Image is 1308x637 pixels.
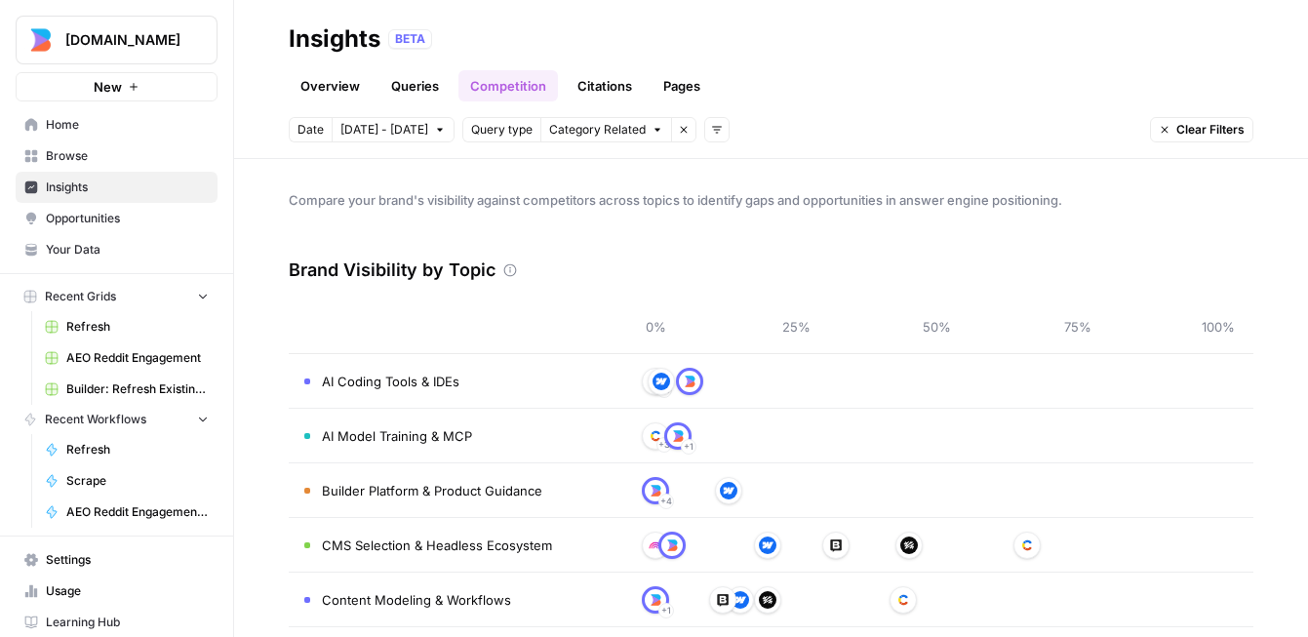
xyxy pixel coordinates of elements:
[36,342,218,374] a: AEO Reddit Engagement
[388,29,432,49] div: BETA
[46,179,209,196] span: Insights
[322,372,459,391] span: AI Coding Tools & IDEs
[46,116,209,134] span: Home
[22,22,58,58] img: Builder.io Logo
[1058,317,1097,337] span: 75%
[16,405,218,434] button: Recent Workflows
[894,591,912,609] img: 2ud796hvc3gw7qwjscn75txc5abr
[16,282,218,311] button: Recent Grids
[714,591,732,609] img: cqzrndjg3sg2qugvns3j5gcajmp9
[663,537,681,554] img: 1580u0waoru50uq08u10rcx9si4b
[45,411,146,428] span: Recent Workflows
[720,482,737,499] img: a1pu3e9a4sjoov2n4mw66knzy8l8
[647,537,664,554] img: 66cuc2e3edy92xuo3tloh1qeiuq8
[458,70,558,101] a: Competition
[46,241,209,259] span: Your Data
[46,210,209,227] span: Opportunities
[540,117,671,142] button: Category Related
[658,435,670,455] span: + 3
[566,70,644,101] a: Citations
[289,23,380,55] div: Insights
[16,544,218,576] a: Settings
[732,591,749,609] img: a1pu3e9a4sjoov2n4mw66knzy8l8
[684,437,694,457] span: + 1
[36,497,218,528] a: AEO Reddit Engagement - Fork
[289,257,495,284] h3: Brand Visibility by Topic
[647,482,664,499] img: 1580u0waoru50uq08u10rcx9si4b
[379,70,451,101] a: Queries
[322,536,552,555] span: CMS Selection & Headless Ecosystem
[289,190,1253,210] span: Compare your brand's visibility against competitors across topics to identify gaps and opportunit...
[66,472,209,490] span: Scrape
[661,601,671,620] span: + 1
[1176,121,1245,139] span: Clear Filters
[66,441,209,458] span: Refresh
[66,503,209,521] span: AEO Reddit Engagement - Fork
[45,288,116,305] span: Recent Grids
[1018,537,1036,554] img: 2ud796hvc3gw7qwjscn75txc5abr
[297,121,324,139] span: Date
[1199,317,1238,337] span: 100%
[16,72,218,101] button: New
[652,70,712,101] a: Pages
[46,582,209,600] span: Usage
[36,465,218,497] a: Scrape
[471,121,533,139] span: Query type
[647,427,664,445] img: 2ud796hvc3gw7qwjscn75txc5abr
[36,434,218,465] a: Refresh
[332,117,455,142] button: [DATE] - [DATE]
[16,576,218,607] a: Usage
[66,380,209,398] span: Builder: Refresh Existing Content
[647,591,664,609] img: 1580u0waoru50uq08u10rcx9si4b
[918,317,957,337] span: 50%
[827,537,845,554] img: cqzrndjg3sg2qugvns3j5gcajmp9
[322,590,511,610] span: Content Modeling & Workflows
[289,70,372,101] a: Overview
[16,203,218,234] a: Opportunities
[653,373,670,390] img: a1pu3e9a4sjoov2n4mw66knzy8l8
[16,172,218,203] a: Insights
[669,427,687,445] img: 1580u0waoru50uq08u10rcx9si4b
[46,551,209,569] span: Settings
[36,311,218,342] a: Refresh
[16,109,218,140] a: Home
[46,614,209,631] span: Learning Hub
[549,121,646,139] span: Category Related
[16,16,218,64] button: Workspace: Builder.io
[900,537,918,554] img: 39slo9ky01u9u59y2gtwxfv4pc8l
[322,481,542,500] span: Builder Platform & Product Guidance
[65,30,183,50] span: [DOMAIN_NAME]
[1150,117,1253,142] button: Clear Filters
[16,140,218,172] a: Browse
[776,317,815,337] span: 25%
[340,121,428,139] span: [DATE] - [DATE]
[16,234,218,265] a: Your Data
[94,77,122,97] span: New
[46,147,209,165] span: Browse
[759,537,776,554] img: a1pu3e9a4sjoov2n4mw66knzy8l8
[660,492,672,511] span: + 4
[66,349,209,367] span: AEO Reddit Engagement
[36,374,218,405] a: Builder: Refresh Existing Content
[66,318,209,336] span: Refresh
[636,317,675,337] span: 0%
[759,591,776,609] img: 39slo9ky01u9u59y2gtwxfv4pc8l
[681,373,698,390] img: 1580u0waoru50uq08u10rcx9si4b
[322,426,472,446] span: AI Model Training & MCP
